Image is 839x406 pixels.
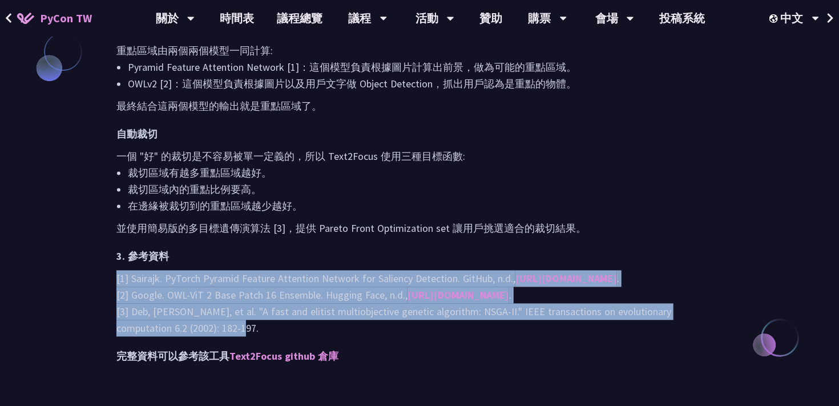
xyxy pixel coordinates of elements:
[116,220,723,237] p: 並使用簡易版的多目標遺傳演算法 [3]，提供 Pareto Front Optimization set 讓用戶挑選適合的裁切結果。
[769,14,781,23] img: Locale Icon
[17,13,34,24] img: Home icon of PyCon TW 2025
[229,350,338,363] a: Text2Focus github 倉庫
[116,271,723,337] p: [1] Sairajk. PyTorch Pyramid Feature Attention Network for Saliency Detection. GitHub, n.d., . [2...
[408,289,509,302] a: [URL][DOMAIN_NAME]
[128,198,723,215] li: 在邊緣被裁切到的重點區域越少越好。
[116,248,723,265] h2: 3. 參考資料
[128,76,723,93] li: OWLv2 [2]：這個模型負責根據圖片以及用戶文字做 Object Detection，抓出用戶認為是重點的物體。
[515,272,617,286] a: [URL][DOMAIN_NAME]
[116,148,723,165] p: 一個 "好" 的裁切是不容易被單一定義的，所以 Text2Focus 使用三種目標函數:
[128,182,723,198] li: 裁切區域內的重點比例要高。
[116,348,723,365] h2: 完整資料可以參考該工具
[6,4,103,33] a: PyCon TW
[128,59,723,76] li: Pyramid Feature Attention Network [1]：這個模型負責根據圖片計算出前景，做為可能的重點區域。
[116,43,723,59] p: 重點區域由兩個兩個模型一同計算:
[116,98,723,115] p: 最終結合這兩個模型的輸出就是重點區域了。
[128,165,723,182] li: 裁切區域有越多重點區域越好。
[116,126,723,143] h3: 自動裁切
[40,10,92,27] span: PyCon TW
